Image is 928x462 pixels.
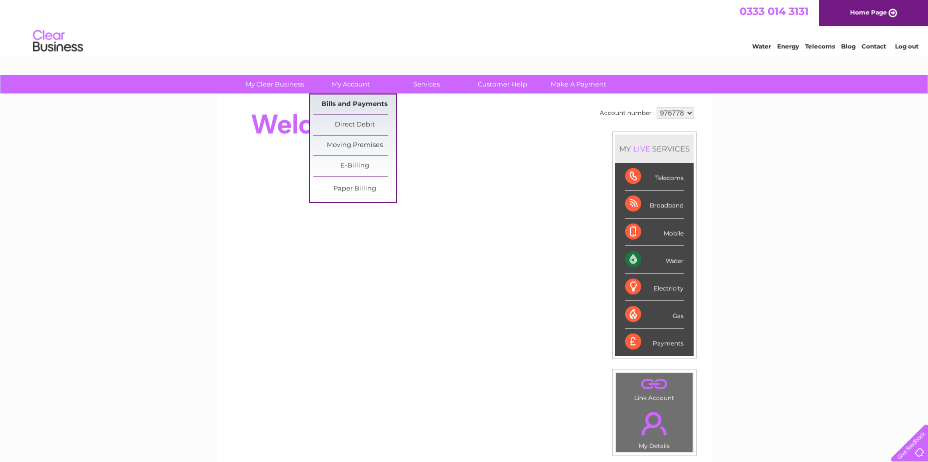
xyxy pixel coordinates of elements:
[619,375,690,393] a: .
[615,134,694,163] div: MY SERVICES
[625,218,684,246] div: Mobile
[805,42,835,50] a: Telecoms
[228,5,701,48] div: Clear Business is a trading name of Verastar Limited (registered in [GEOGRAPHIC_DATA] No. 3667643...
[625,273,684,301] div: Electricity
[313,115,396,135] a: Direct Debit
[625,163,684,190] div: Telecoms
[313,156,396,176] a: E-Billing
[619,406,690,441] a: .
[309,75,392,93] a: My Account
[631,144,652,153] div: LIVE
[313,179,396,199] a: Paper Billing
[461,75,544,93] a: Customer Help
[752,42,771,50] a: Water
[313,94,396,114] a: Bills and Payments
[616,403,693,452] td: My Details
[625,190,684,218] div: Broadband
[625,328,684,355] div: Payments
[313,135,396,155] a: Moving Premises
[385,75,468,93] a: Services
[625,246,684,273] div: Water
[233,75,316,93] a: My Clear Business
[841,42,856,50] a: Blog
[537,75,620,93] a: Make A Payment
[895,42,919,50] a: Log out
[32,26,83,56] img: logo.png
[597,104,654,121] td: Account number
[777,42,799,50] a: Energy
[616,372,693,404] td: Link Account
[862,42,886,50] a: Contact
[625,301,684,328] div: Gas
[740,5,809,17] a: 0333 014 3131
